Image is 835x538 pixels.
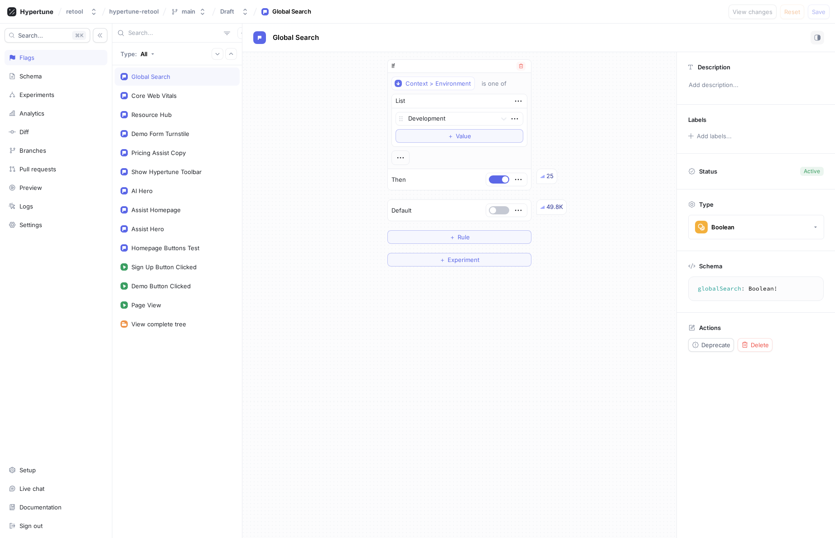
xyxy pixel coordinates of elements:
[391,62,395,71] p: If
[212,48,223,60] button: Expand all
[19,110,44,117] div: Analytics
[699,262,722,270] p: Schema
[711,223,734,231] div: Boolean
[131,130,189,137] div: Demo Form Turnstile
[131,225,164,233] div: Assist Hero
[448,133,454,139] span: ＋
[182,8,195,15] div: main
[19,504,62,511] div: Documentation
[701,342,730,348] span: Deprecate
[131,301,161,309] div: Page View
[699,201,714,208] p: Type
[273,34,319,41] span: Global Search
[387,230,531,244] button: ＋Rule
[699,324,721,331] p: Actions
[546,172,554,181] div: 25
[19,221,42,228] div: Settings
[167,4,210,19] button: main
[217,4,252,19] button: Draft
[109,8,159,15] span: hypertune-retool
[546,203,563,212] div: 49.8K
[5,499,107,515] a: Documentation
[19,128,29,136] div: Diff
[448,257,479,262] span: Experiment
[685,130,734,142] button: Add labels...
[387,253,531,267] button: ＋Experiment
[391,175,406,184] p: Then
[140,50,147,58] div: All
[478,77,520,90] button: is one of
[131,149,186,156] div: Pricing Assist Copy
[19,73,42,80] div: Schema
[784,9,800,15] span: Reset
[19,485,44,492] div: Live chat
[19,54,34,61] div: Flags
[131,92,177,99] div: Core Web Vitals
[225,48,237,60] button: Collapse all
[19,184,42,191] div: Preview
[396,97,405,106] div: List
[63,4,101,19] button: retool
[688,116,706,123] p: Labels
[729,5,777,19] button: View changes
[117,46,158,62] button: Type: All
[19,466,36,474] div: Setup
[131,320,186,328] div: View complete tree
[456,133,471,139] span: Value
[128,29,220,38] input: Search...
[458,234,470,240] span: Rule
[405,80,471,87] div: Context > Environment
[19,165,56,173] div: Pull requests
[18,33,43,38] span: Search...
[220,8,234,15] div: Draft
[482,80,507,87] div: is one of
[131,73,170,80] div: Global Search
[19,522,43,529] div: Sign out
[19,91,54,98] div: Experiments
[780,5,804,19] button: Reset
[272,7,311,16] div: Global Search
[688,338,734,352] button: Deprecate
[72,31,86,40] div: K
[698,63,730,71] p: Description
[685,78,827,93] p: Add description...
[449,234,455,240] span: ＋
[804,167,820,175] div: Active
[733,9,772,15] span: View changes
[19,203,33,210] div: Logs
[131,168,202,175] div: Show Hypertune Toolbar
[131,187,153,194] div: AI Hero
[121,50,137,58] p: Type:
[688,215,824,239] button: Boolean
[391,77,475,90] button: Context > Environment
[131,206,181,213] div: Assist Homepage
[808,5,830,19] button: Save
[391,206,411,215] p: Default
[738,338,772,352] button: Delete
[131,263,197,271] div: Sign Up Button Clicked
[699,165,717,178] p: Status
[439,257,445,262] span: ＋
[396,129,523,143] button: ＋Value
[66,8,83,15] div: retool
[692,281,820,297] textarea: globalSearch: Boolean!
[697,133,732,139] div: Add labels...
[5,28,90,43] button: Search...K
[131,111,172,118] div: Resource Hub
[131,244,199,252] div: Homepage Buttons Test
[19,147,46,154] div: Branches
[812,9,825,15] span: Save
[131,282,191,290] div: Demo Button Clicked
[751,342,769,348] span: Delete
